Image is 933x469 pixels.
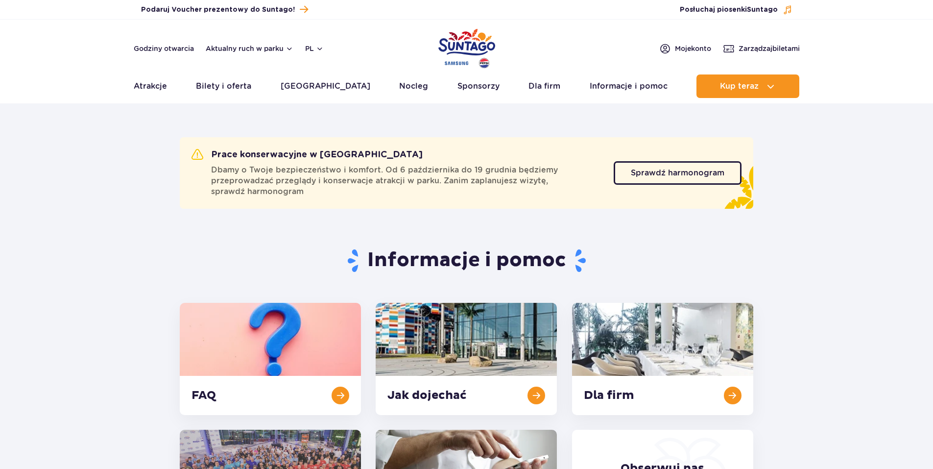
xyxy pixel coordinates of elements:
span: Posłuchaj piosenki [680,5,778,15]
a: Mojekonto [659,43,711,54]
a: Dla firm [528,74,560,98]
h2: Prace konserwacyjne w [GEOGRAPHIC_DATA] [191,149,423,161]
a: Nocleg [399,74,428,98]
a: Bilety i oferta [196,74,251,98]
a: Park of Poland [438,25,495,70]
button: Kup teraz [696,74,799,98]
a: Zarządzajbiletami [723,43,800,54]
span: Moje konto [675,44,711,53]
span: Kup teraz [720,82,759,91]
span: Zarządzaj biletami [739,44,800,53]
a: Atrakcje [134,74,167,98]
h1: Informacje i pomoc [180,248,753,273]
span: Sprawdź harmonogram [631,169,724,177]
span: Podaruj Voucher prezentowy do Suntago! [141,5,295,15]
a: Informacje i pomoc [590,74,668,98]
a: Sponsorzy [457,74,500,98]
a: [GEOGRAPHIC_DATA] [281,74,370,98]
button: Posłuchaj piosenkiSuntago [680,5,792,15]
span: Suntago [747,6,778,13]
a: Podaruj Voucher prezentowy do Suntago! [141,3,308,16]
button: Aktualny ruch w parku [206,45,293,52]
span: Dbamy o Twoje bezpieczeństwo i komfort. Od 6 października do 19 grudnia będziemy przeprowadzać pr... [211,165,602,197]
button: pl [305,44,324,53]
a: Sprawdź harmonogram [614,161,742,185]
a: Godziny otwarcia [134,44,194,53]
